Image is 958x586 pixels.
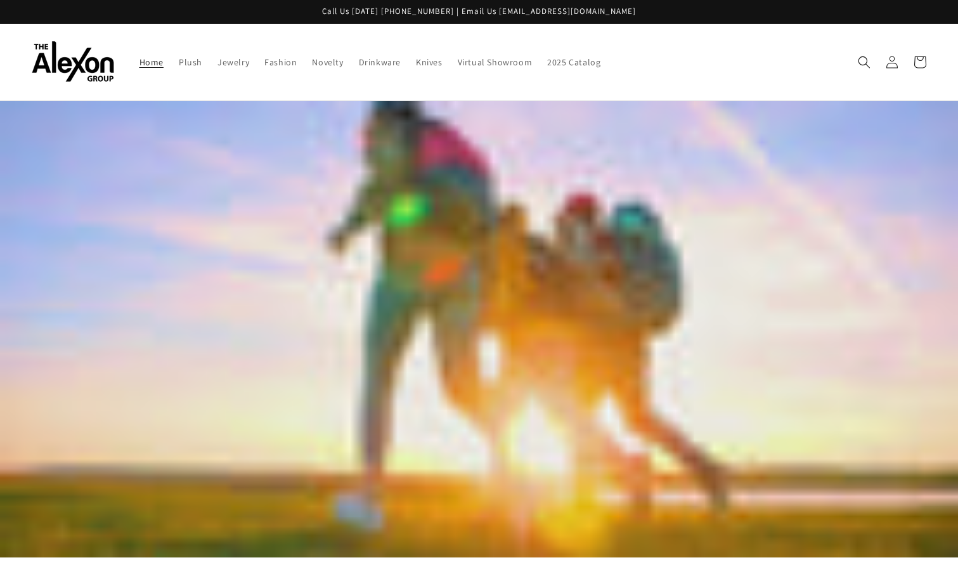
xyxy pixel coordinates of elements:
[416,56,443,68] span: Knives
[450,49,540,75] a: Virtual Showroom
[547,56,600,68] span: 2025 Catalog
[217,56,249,68] span: Jewelry
[210,49,257,75] a: Jewelry
[850,48,878,76] summary: Search
[304,49,351,75] a: Novelty
[458,56,533,68] span: Virtual Showroom
[171,49,210,75] a: Plush
[359,56,401,68] span: Drinkware
[408,49,450,75] a: Knives
[264,56,297,68] span: Fashion
[540,49,608,75] a: 2025 Catalog
[351,49,408,75] a: Drinkware
[179,56,202,68] span: Plush
[139,56,164,68] span: Home
[132,49,171,75] a: Home
[312,56,343,68] span: Novelty
[32,41,114,82] img: The Alexon Group
[257,49,304,75] a: Fashion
